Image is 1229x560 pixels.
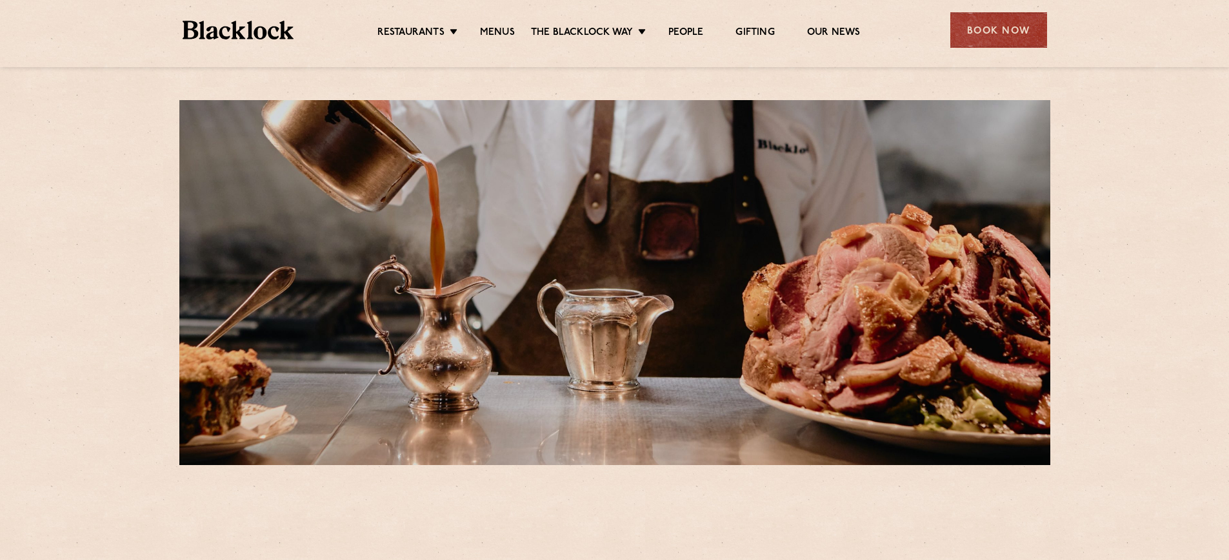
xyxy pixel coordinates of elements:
[950,12,1047,48] div: Book Now
[735,26,774,41] a: Gifting
[531,26,633,41] a: The Blacklock Way
[183,21,294,39] img: BL_Textured_Logo-footer-cropped.svg
[377,26,445,41] a: Restaurants
[668,26,703,41] a: People
[480,26,515,41] a: Menus
[807,26,861,41] a: Our News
